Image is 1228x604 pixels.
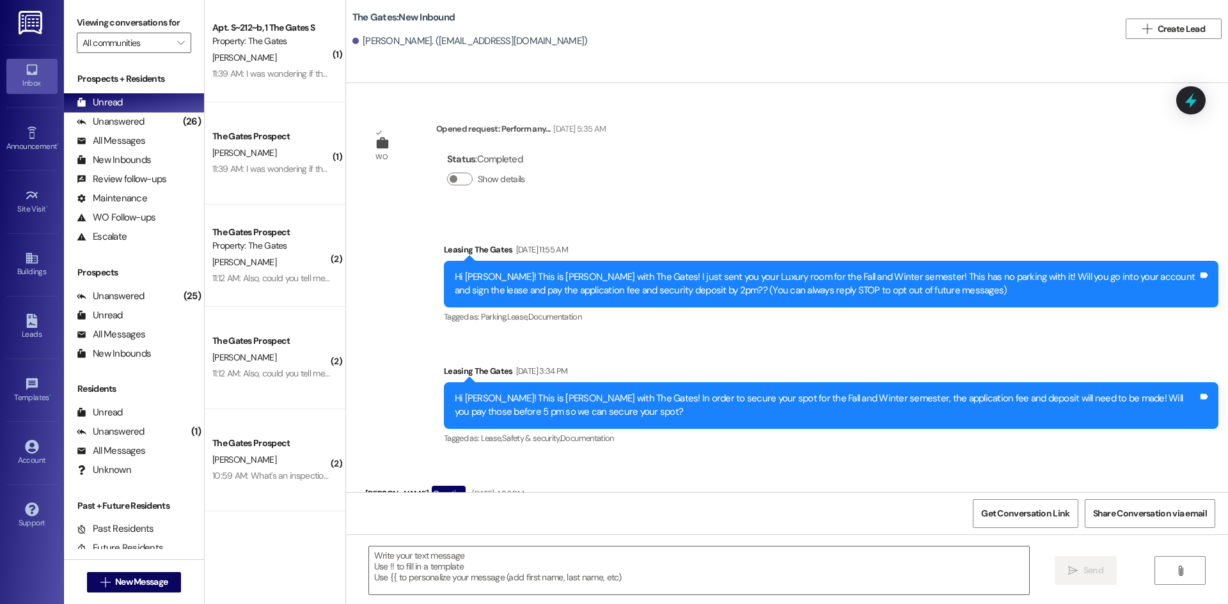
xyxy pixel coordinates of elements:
span: • [57,140,59,149]
div: WO Follow-ups [77,211,155,224]
div: All Messages [77,134,145,148]
i:  [1176,566,1185,576]
div: Tagged as: [444,429,1218,447]
div: Unread [77,406,123,419]
b: Status [447,153,476,166]
div: [DATE] 3:34 PM [513,364,568,378]
div: All Messages [77,444,145,458]
div: Unanswered [77,115,145,128]
div: Maintenance [77,192,147,205]
div: 11:12 AM: Also, could you tell me how much rent is due? I would like to pay the rest of my rent a... [212,368,629,379]
div: New Inbounds [77,153,151,167]
span: Documentation [560,433,614,444]
button: Share Conversation via email [1085,499,1215,528]
div: The Gates Prospect [212,334,331,348]
span: New Message [115,575,168,589]
div: Residents [64,382,204,396]
a: Support [6,499,58,533]
div: Opened request: Perform any... [436,122,606,140]
div: Future Residents [77,541,163,555]
span: Create Lead [1158,22,1205,36]
div: [PERSON_NAME]. ([EMAIL_ADDRESS][DOMAIN_NAME]) [352,35,588,48]
a: Site Visit • [6,185,58,219]
b: The Gates: New Inbound [352,11,455,24]
a: Buildings [6,247,58,282]
div: (1) [188,422,204,442]
div: All Messages [77,328,145,341]
span: • [49,391,51,400]
img: ResiDesk Logo [19,11,45,35]
a: Account [6,436,58,470]
div: : Completed [447,150,530,169]
div: Property: The Gates [212,35,331,48]
span: Documentation [528,311,582,322]
span: [PERSON_NAME] [212,454,276,465]
div: WO [375,150,388,164]
span: Lease , [507,311,528,322]
div: Unread [77,309,123,322]
div: [PERSON_NAME] [365,486,1140,506]
div: (26) [180,112,204,132]
div: New Inbounds [77,347,151,360]
div: Past + Future Residents [64,499,204,513]
div: 11:39 AM: I was wondering if there was a QR code I missed somewhere for initial move in inspectio... [212,68,858,79]
div: [DATE] 5:35 AM [550,122,606,136]
div: Apt. S~212~b, 1 The Gates S [212,21,331,35]
input: All communities [83,33,171,53]
div: Prospects [64,266,204,279]
span: Share Conversation via email [1093,507,1207,520]
div: Past Residents [77,522,154,536]
label: Viewing conversations for [77,13,191,33]
div: 11:39 AM: I was wondering if there was a QR code I missed somewhere for initial move in inspectio... [212,163,858,174]
div: Prospects + Residents [64,72,204,86]
div: 10:59 AM: What's an inspection? Is it clean checks? [212,470,401,481]
div: Property: The Gates [212,239,331,252]
span: • [46,203,48,212]
div: Tagged as: [444,307,1218,326]
i:  [177,38,184,48]
button: Get Conversation Link [973,499,1078,528]
i:  [1068,566,1078,576]
span: Send [1083,564,1103,577]
button: Send [1055,556,1117,585]
a: Inbox [6,59,58,93]
div: Unknown [77,463,131,477]
span: Get Conversation Link [981,507,1069,520]
div: Leasing The Gates [444,243,1218,261]
span: [PERSON_NAME] [212,352,276,363]
label: Show details [478,173,525,186]
div: [DATE] 11:55 AM [513,243,568,256]
span: [PERSON_NAME] [212,147,276,159]
a: Templates • [6,373,58,408]
span: Safety & security , [502,433,560,444]
div: Question [432,486,466,502]
div: The Gates Prospect [212,437,331,450]
span: Parking , [481,311,507,322]
button: New Message [87,572,182,592]
div: Review follow-ups [77,173,166,186]
div: Escalate [77,230,127,244]
div: Unanswered [77,290,145,303]
div: Hi [PERSON_NAME]! This is [PERSON_NAME] with The Gates! In order to secure your spot for the Fall... [455,392,1198,419]
div: Unanswered [77,425,145,438]
div: (25) [180,286,204,306]
div: Leasing The Gates [444,364,1218,382]
i:  [100,577,110,587]
a: Leads [6,310,58,345]
span: Lease , [481,433,502,444]
span: [PERSON_NAME] [212,256,276,268]
div: The Gates Prospect [212,130,331,143]
div: Hi [PERSON_NAME]! This is [PERSON_NAME] with The Gates! I just sent you your Luxury room for the ... [455,270,1198,298]
div: The Gates Prospect [212,226,331,239]
div: [DATE] 4:36 PM [469,487,524,500]
div: Unread [77,96,123,109]
button: Create Lead [1126,19,1222,39]
span: [PERSON_NAME] [212,52,276,63]
div: 11:12 AM: Also, could you tell me how much rent is due? I would like to pay the rest of my rent a... [212,272,629,284]
i:  [1142,24,1152,34]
